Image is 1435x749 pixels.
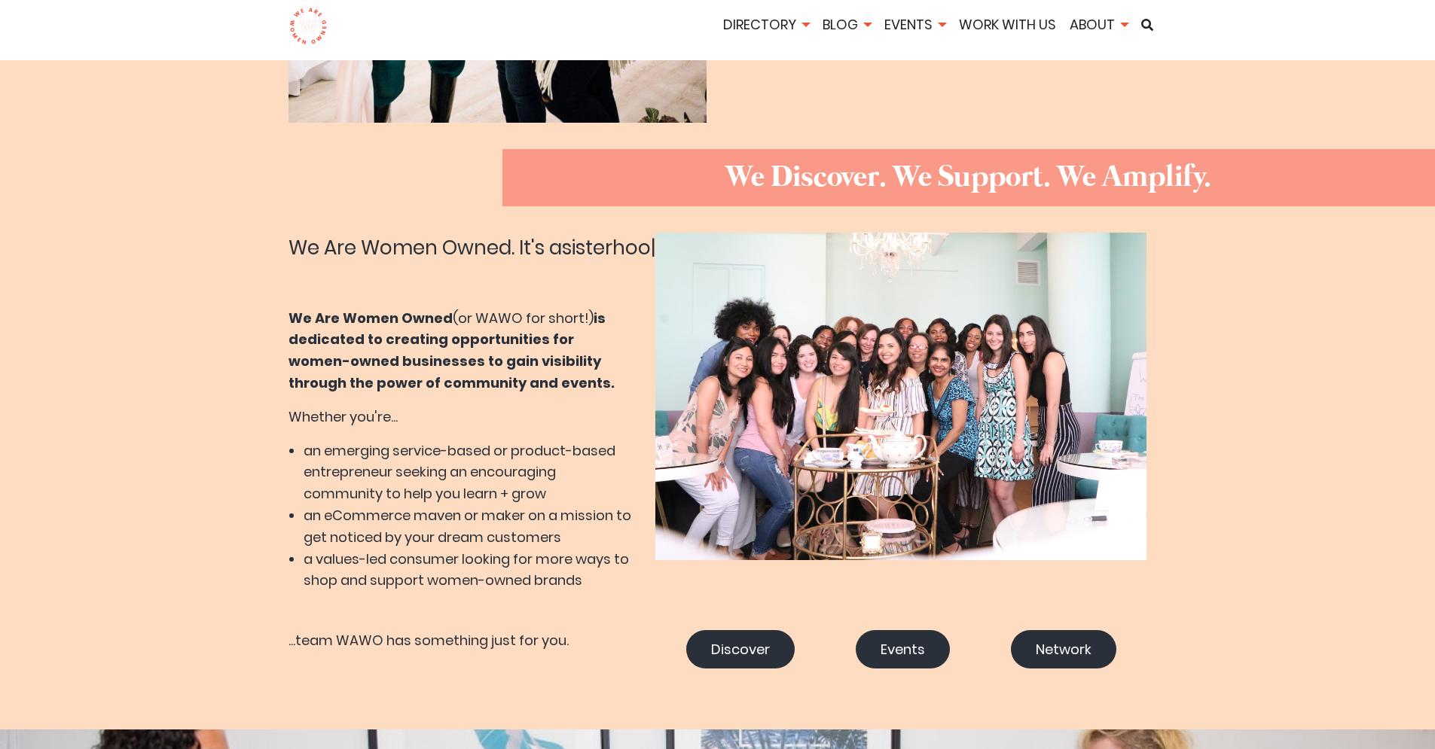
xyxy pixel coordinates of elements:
li: Events [879,14,951,38]
p: (or WAWO for short!) [289,308,634,394]
li: an eCommerce maven or maker on a mission to get noticed by your dream customers [304,505,634,549]
h2: We Discover. We Support. We Amplify. [725,157,1211,199]
a: Events [856,630,950,668]
a: Network [1011,630,1116,668]
img: Sisterhood group [655,233,1146,560]
li: Directory [718,14,814,38]
a: Blog [817,15,876,34]
li: About [1064,14,1133,38]
a: Events [879,15,951,34]
a: Discover [686,630,795,668]
a: Work With Us [954,15,1061,34]
li: Blog [817,14,876,38]
img: logo [289,8,328,45]
p: Whether you're... [289,406,634,428]
li: a values-led consumer looking for more ways to shop and support women-owned brands [304,549,634,592]
p: ...team WAWO has something just for you. [289,630,634,668]
span: sisterhoo [562,234,651,261]
a: Directory [718,15,814,34]
a: Search [1136,19,1159,31]
span: | [651,234,655,261]
b: We Are Women Owned [289,309,453,327]
a: About [1064,15,1133,34]
li: an emerging service-based or product-based entrepreneur seeking an encouraging community to help ... [304,440,634,505]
